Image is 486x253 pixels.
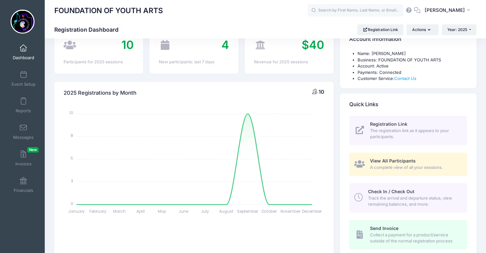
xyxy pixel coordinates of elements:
span: View All Participants [370,158,416,163]
span: 10 [121,38,134,52]
tspan: 3 [71,178,73,184]
tspan: April [137,208,145,214]
a: Messages [8,121,39,143]
tspan: June [179,208,189,214]
a: Registration Link The registration link as it appears to your participants. [349,116,467,145]
a: Event Setup [8,67,39,90]
span: 10 [319,89,324,95]
span: A complete view of all your sessions. [370,164,460,171]
a: InvoicesNew [8,147,39,170]
li: Business: FOUNDATION OF YOUTH ARTS [358,57,467,63]
span: 4 [221,38,229,52]
button: [PERSON_NAME] [420,3,476,18]
tspan: December [302,208,322,214]
h4: Quick Links [349,95,378,114]
span: New [27,147,39,153]
tspan: August [220,208,234,214]
span: Send Invoice [370,225,398,231]
a: Contact Us [394,76,416,81]
a: Send Invoice Collect a payment for a product/service outside of the normal registration process [349,220,467,249]
img: FOUNDATION OF YOUTH ARTS [11,10,35,34]
input: Search by First Name, Last Name, or Email... [307,4,403,17]
tspan: 10 [70,110,73,115]
h4: 2025 Registrations by Month [64,84,136,102]
tspan: November [281,208,301,214]
span: Financials [14,188,33,193]
div: Revenue for 2025 sessions [254,59,324,65]
div: New participants: last 7 days [159,59,229,65]
span: Check In / Check Out [368,189,414,194]
a: Check In / Check Out Track the arrival and departure status, view remaining balances, and more. [349,183,467,212]
li: Customer Service: [358,75,467,82]
tspan: October [262,208,277,214]
tspan: 5 [71,155,73,161]
span: Dashboard [13,55,34,60]
a: Reports [8,94,39,116]
tspan: September [237,208,259,214]
span: Invoices [15,161,32,167]
h1: FOUNDATION OF YOUTH ARTS [54,3,163,18]
a: Dashboard [8,41,39,63]
tspan: January [68,208,85,214]
a: Registration Link [357,24,404,35]
span: Year: 2025 [447,27,467,32]
span: Messages [13,135,34,140]
span: $40 [302,38,324,52]
h1: Registration Dashboard [54,26,124,33]
span: Event Setup [12,82,35,87]
span: Collect a payment for a product/service outside of the normal registration process [370,232,460,244]
tspan: 0 [71,201,73,206]
span: The registration link as it appears to your participants. [370,128,460,140]
h4: Account Information [349,30,401,49]
button: Year: 2025 [442,24,476,35]
a: View All Participants A complete view of all your sessions. [349,153,467,176]
li: Name: [PERSON_NAME] [358,51,467,57]
a: Financials [8,174,39,196]
span: Track the arrival and departure status, view remaining balances, and more. [368,195,460,208]
span: [PERSON_NAME] [425,7,465,14]
li: Payments: Connected [358,69,467,76]
div: Participants for 2025 sessions [64,59,134,65]
button: Actions [406,24,438,35]
span: Reports [16,108,31,114]
tspan: 8 [71,133,73,138]
span: Registration Link [370,121,407,127]
tspan: February [89,208,106,214]
li: Account: Active [358,63,467,69]
tspan: May [158,208,166,214]
tspan: July [201,208,209,214]
tspan: March [113,208,126,214]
